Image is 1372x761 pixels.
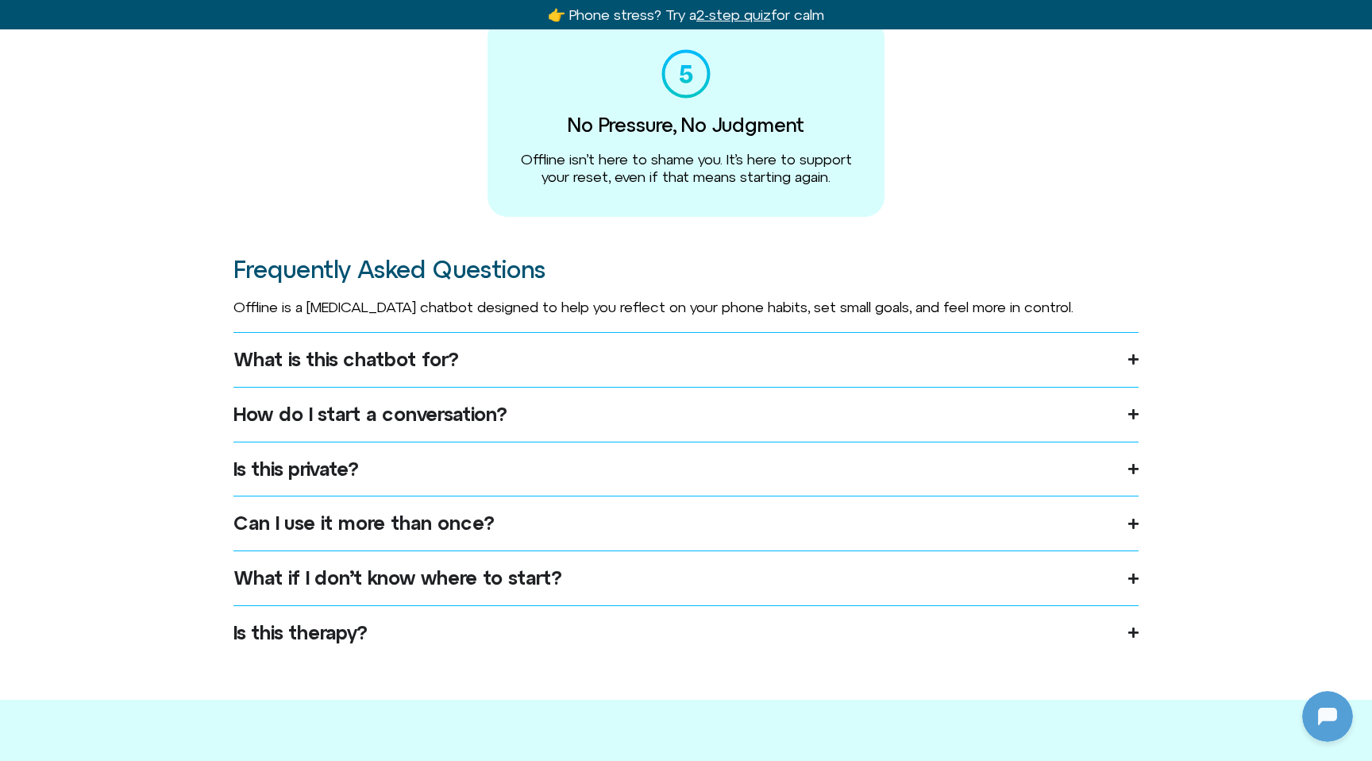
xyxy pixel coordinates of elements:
iframe: Botpress [1302,691,1353,742]
summary: What if I don’t know where to start? [233,550,1139,605]
summary: Is this private? [233,442,1139,496]
div: Is this therapy? [233,625,367,641]
span: Offline isn’t here to shame you. It’s here to support your reset, even if that means starting again. [521,151,852,185]
img: 05 [661,49,711,99]
div: How do I start a conversation? [233,407,507,423]
h2: Frequently Asked Questions [233,257,1139,283]
div: Is this private? [233,462,358,477]
div: Accordion. Open links with Enter or Space, close with Escape, and navigate with Arrow Keys [233,332,1139,660]
div: What is this chatbot for? [233,352,458,368]
summary: What is this chatbot for? [233,332,1139,387]
span: Offline is a [MEDICAL_DATA] chatbot designed to help you reflect on your phone habits, set small ... [233,299,1073,315]
div: Can I use it more than once? [233,516,494,531]
summary: How do I start a conversation? [233,387,1139,442]
u: 2-step quiz [696,6,771,23]
summary: Is this therapy? [233,605,1139,660]
h3: No Pressure, No Judgment [568,114,804,135]
summary: Can I use it more than once? [233,496,1139,550]
div: What if I don’t know where to start? [233,570,561,586]
a: 👉 Phone stress? Try a2-step quizfor calm [548,6,824,23]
